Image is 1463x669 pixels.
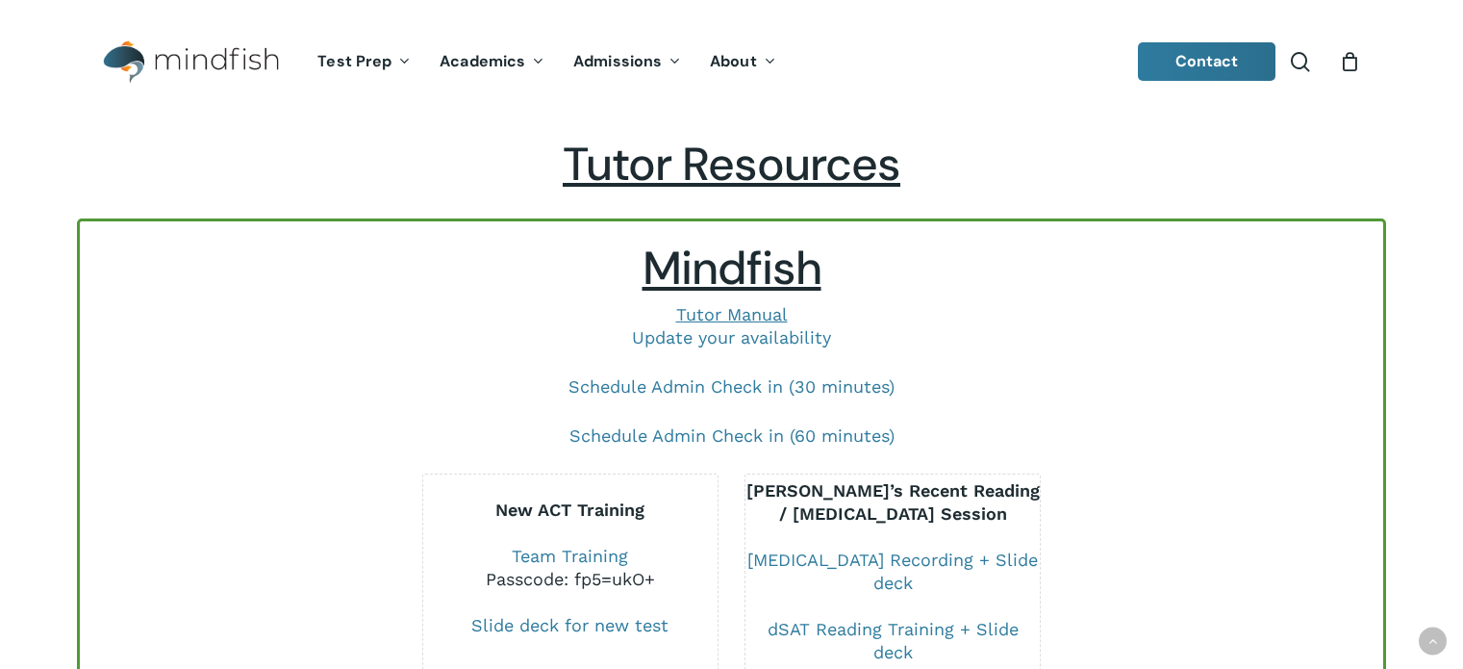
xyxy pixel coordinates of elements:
span: Admissions [573,51,662,71]
a: [MEDICAL_DATA] Recording + Slide deck [747,550,1038,593]
a: dSAT Reading Training + Slide deck [768,619,1019,662]
a: Test Prep [303,54,425,70]
span: About [710,51,757,71]
a: Contact [1138,42,1276,81]
span: Tutor Resources [563,134,900,194]
b: New ACT Training [495,500,644,520]
span: Contact [1175,51,1239,71]
a: Cart [1339,51,1360,72]
a: Tutor Manual [676,304,788,324]
nav: Main Menu [303,26,790,98]
span: Test Prep [317,51,391,71]
a: About [695,54,791,70]
iframe: Chatbot [1027,527,1436,642]
a: Team Training [512,546,628,566]
a: Update your availability [632,327,831,347]
a: Admissions [559,54,695,70]
a: Slide deck for new test [471,615,668,635]
span: Mindfish [643,238,821,298]
div: Passcode: fp5=ukO+ [423,568,718,591]
header: Main Menu [77,26,1386,98]
a: Schedule Admin Check in (60 minutes) [569,425,895,446]
span: Academics [440,51,525,71]
b: [PERSON_NAME]’s Recent Reading / [MEDICAL_DATA] Session [746,480,1040,524]
a: Schedule Admin Check in (30 minutes) [568,376,895,397]
a: Academics [425,54,559,70]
